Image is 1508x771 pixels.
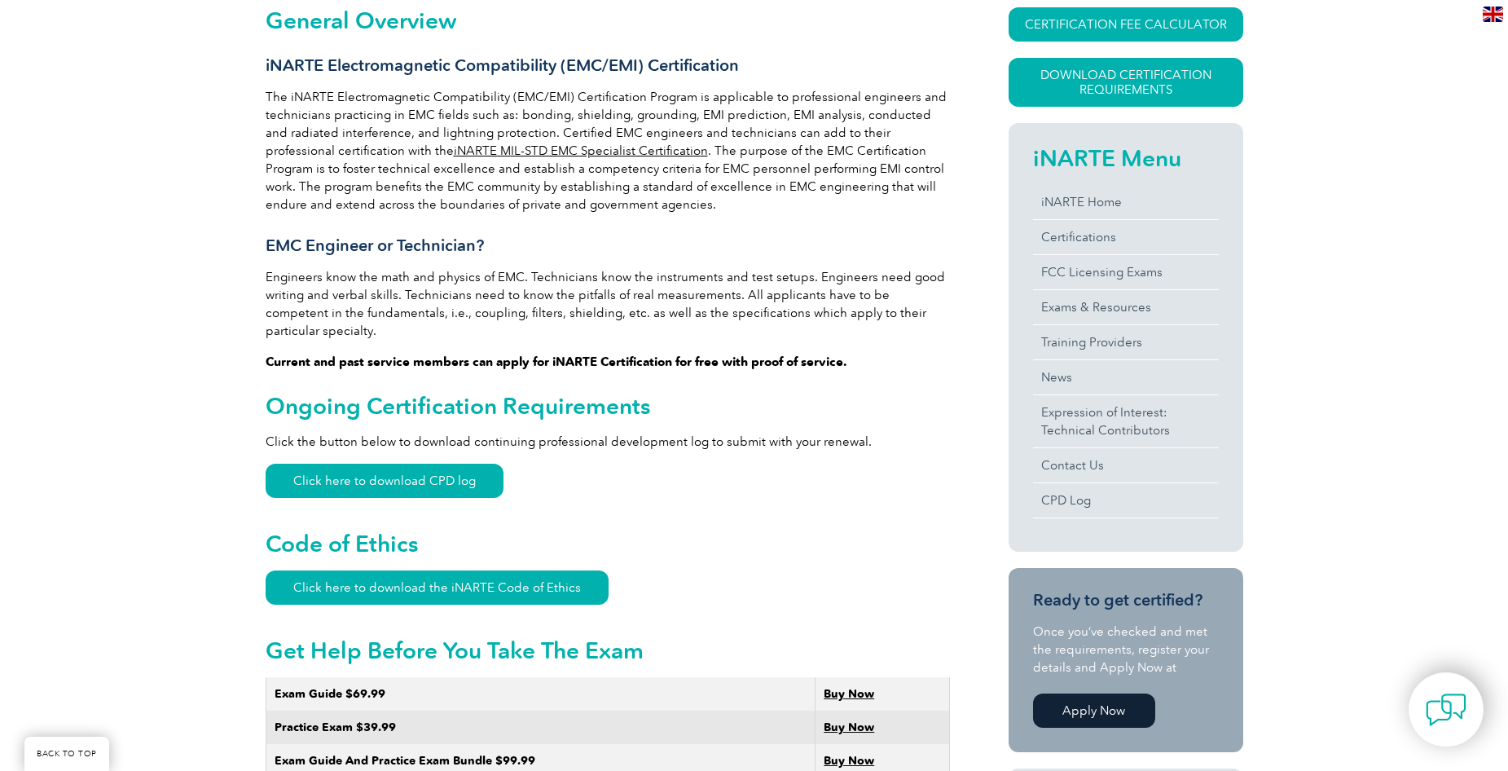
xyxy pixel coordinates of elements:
[24,737,109,771] a: BACK TO TOP
[1033,220,1219,254] a: Certifications
[1483,7,1503,22] img: en
[266,55,950,76] h3: iNARTE Electromagnetic Compatibility (EMC/EMI) Certification
[266,464,503,498] a: Click here to download CPD log
[1033,185,1219,219] a: iNARTE Home
[824,754,874,768] a: Buy Now
[275,754,535,768] strong: Exam Guide And Practice Exam Bundle $99.99
[1033,395,1219,447] a: Expression of Interest:Technical Contributors
[266,393,950,419] h2: Ongoing Certification Requirements
[266,268,950,340] p: Engineers know the math and physics of EMC. Technicians know the instruments and test setups. Eng...
[1033,325,1219,359] a: Training Providers
[1033,145,1219,171] h2: iNARTE Menu
[266,355,847,369] strong: Current and past service members can apply for iNARTE Certification for free with proof of service.
[1033,590,1219,610] h3: Ready to get certified?
[266,531,950,557] h2: Code of Ethics
[1033,255,1219,289] a: FCC Licensing Exams
[266,571,609,605] a: Click here to download the iNARTE Code of Ethics
[266,637,950,663] h2: Get Help Before You Take The Exam
[275,720,396,734] strong: Practice Exam $39.99
[1033,360,1219,394] a: News
[1426,689,1466,730] img: contact-chat.png
[266,433,950,451] p: Click the button below to download continuing professional development log to submit with your re...
[1033,448,1219,482] a: Contact Us
[824,720,874,734] a: Buy Now
[266,236,950,256] h3: EMC Engineer or Technician?
[454,143,708,158] a: iNARTE MIL-STD EMC Specialist Certification
[275,687,385,701] strong: Exam Guide $69.99
[824,687,874,701] a: Buy Now
[266,7,950,33] h2: General Overview
[1009,58,1243,107] a: Download Certification Requirements
[1033,694,1155,728] a: Apply Now
[1009,7,1243,42] a: CERTIFICATION FEE CALCULATOR
[266,88,950,214] p: The iNARTE Electromagnetic Compatibility (EMC/EMI) Certification Program is applicable to profess...
[1033,290,1219,324] a: Exams & Resources
[1033,483,1219,518] a: CPD Log
[1033,623,1219,676] p: Once you’ve checked and met the requirements, register your details and Apply Now at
